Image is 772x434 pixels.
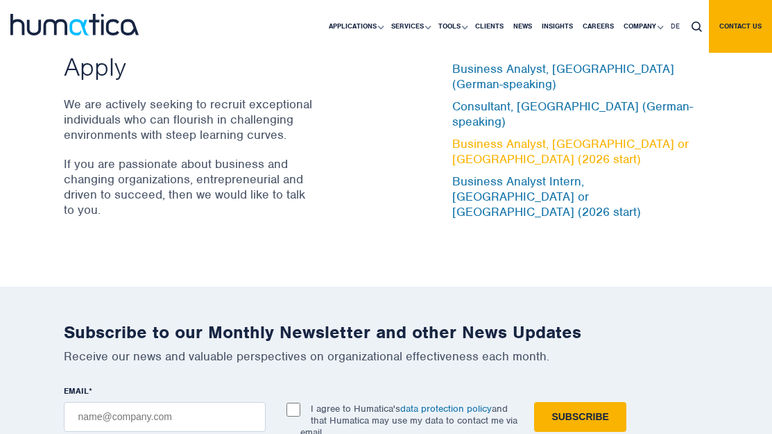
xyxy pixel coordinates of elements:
[692,22,702,32] img: search_icon
[452,99,693,129] a: Consultant, [GEOGRAPHIC_DATA] (German-speaking)
[286,403,300,417] input: I agree to Humatica'sdata protection policyand that Humatica may use my data to contact me via em...
[64,97,314,142] p: We are actively seeking to recruit exceptional individuals who can flourish in challenging enviro...
[671,22,680,31] span: DE
[400,403,492,415] a: data protection policy
[10,14,139,35] img: logo
[534,402,626,432] input: Subscribe
[64,385,89,397] span: EMAIL
[452,61,674,92] a: Business Analyst, [GEOGRAPHIC_DATA] (German-speaking)
[64,156,314,217] p: If you are passionate about business and changing organizations, entrepreneurial and driven to su...
[452,174,641,219] a: Business Analyst Intern, [GEOGRAPHIC_DATA] or [GEOGRAPHIC_DATA] (2026 start)
[64,349,709,364] p: Receive our news and valuable perspectives on organizational effectiveness each month.
[64,402,266,432] input: name@company.com
[64,51,314,83] h2: Apply
[64,322,709,343] h2: Subscribe to our Monthly Newsletter and other News Updates
[452,136,689,167] a: Business Analyst, [GEOGRAPHIC_DATA] or [GEOGRAPHIC_DATA] (2026 start)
